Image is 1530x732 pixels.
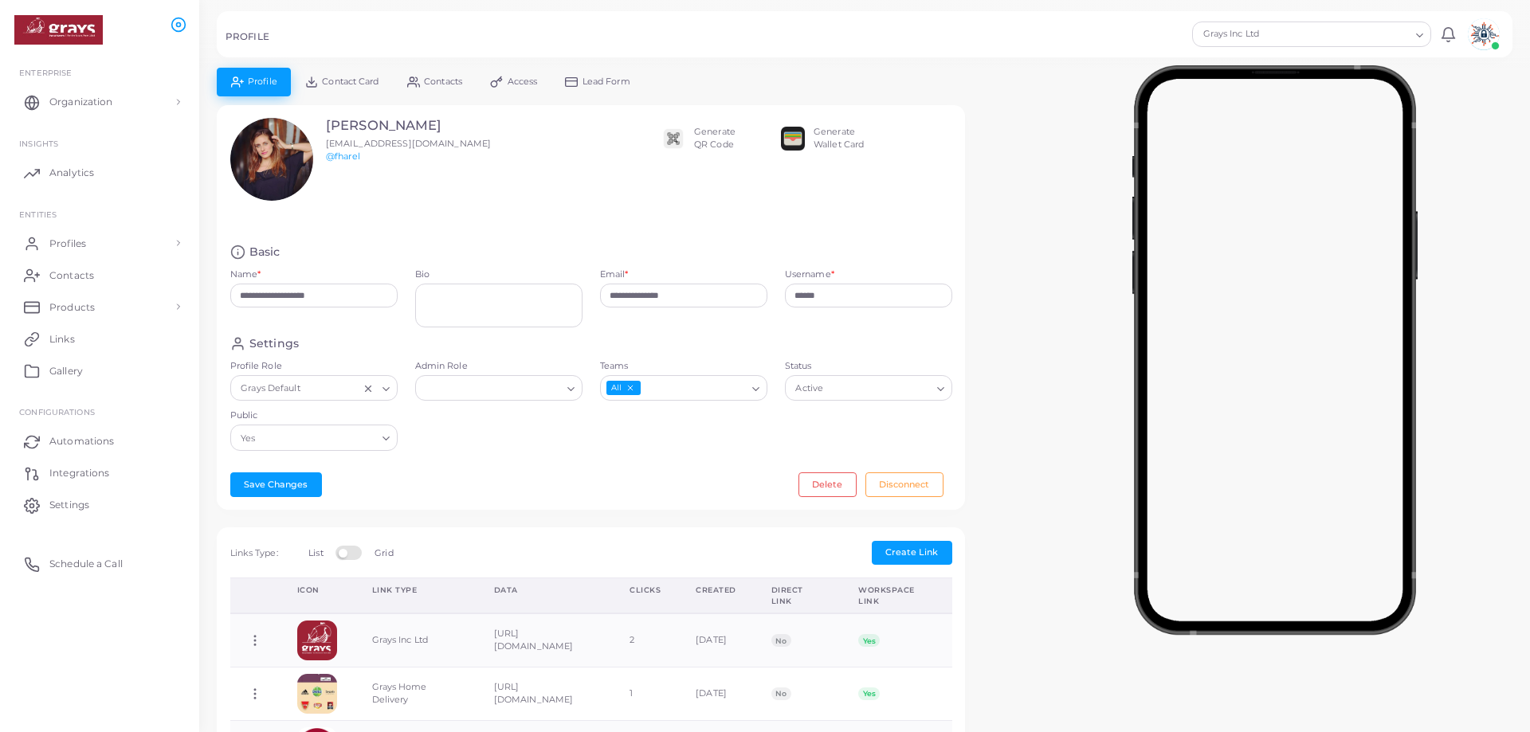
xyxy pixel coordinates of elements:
span: Organization [49,95,112,109]
input: Search for option [259,429,375,447]
span: ENTITIES [19,209,57,219]
a: Profiles [12,227,187,259]
td: [URL][DOMAIN_NAME] [477,613,612,667]
span: Yes [858,687,880,700]
span: INSIGHTS [19,139,58,148]
label: Grid [375,547,393,560]
label: Admin Role [415,360,583,373]
h4: Basic [249,245,280,260]
td: Grays Home Delivery [355,667,477,721]
span: Access [508,77,538,86]
span: Products [49,300,95,315]
div: Generate QR Code [694,126,736,151]
label: Status [785,360,952,373]
div: Search for option [785,375,952,401]
th: Action [230,578,280,614]
label: Teams [600,360,767,373]
div: Clicks [630,585,661,596]
h4: Settings [249,336,299,351]
img: qr2.png [661,127,685,151]
span: Profile [248,77,277,86]
div: Data [494,585,594,596]
button: Save Changes [230,472,322,496]
td: 1 [612,667,678,721]
input: Search for option [827,380,931,397]
label: Name [230,268,261,281]
span: Contact Card [322,77,379,86]
span: Configurations [19,407,95,417]
img: apple-wallet.png [781,127,805,151]
a: Settings [12,489,187,521]
span: No [771,634,791,647]
label: Public [230,409,398,422]
td: [DATE] [678,613,754,667]
span: Links [49,332,75,346]
button: Disconnect [865,472,943,496]
button: Deselect All [625,382,636,393]
a: @fharel [326,151,360,162]
a: Automations [12,425,187,457]
button: Delete [798,472,857,496]
img: avatar [1468,18,1500,50]
a: avatar [1463,18,1504,50]
div: Search for option [415,375,583,401]
span: Automations [49,434,114,448]
span: Gallery [49,364,83,378]
span: Enterprise [19,68,72,77]
span: Links Type: [230,547,278,558]
label: Email [600,268,629,281]
span: All [606,381,641,396]
input: Search for option [422,380,561,397]
div: Direct Link [771,585,823,606]
div: Search for option [230,425,398,450]
span: No [771,687,791,700]
a: Contacts [12,259,187,291]
td: [DATE] [678,667,754,721]
td: [URL][DOMAIN_NAME] [477,667,612,721]
span: Create Link [885,546,938,558]
span: Analytics [49,166,94,180]
input: Search for option [304,380,358,397]
input: Search for option [1318,25,1410,43]
td: 2 [612,613,678,667]
span: Contacts [424,77,462,86]
label: Username [785,268,834,281]
div: Icon [297,585,337,596]
span: Settings [49,498,89,512]
a: Gallery [12,354,187,386]
button: Create Link [872,541,952,565]
img: logo [14,15,103,45]
span: Profiles [49,237,86,251]
button: Clear Selected [363,382,374,394]
a: Integrations [12,457,187,489]
span: Contacts [49,268,94,283]
a: Organization [12,86,187,118]
h3: [PERSON_NAME] [326,118,491,134]
span: Grays Inc Ltd [1201,26,1316,42]
div: Created [696,585,736,596]
td: Grays Inc Ltd [355,613,477,667]
div: Workspace Link [858,585,935,606]
input: Search for option [642,380,746,397]
div: Search for option [1192,22,1431,47]
span: Yes [239,430,258,447]
span: [EMAIL_ADDRESS][DOMAIN_NAME] [326,138,491,149]
a: Products [12,291,187,323]
label: Profile Role [230,360,398,373]
label: Bio [415,268,583,281]
div: Generate Wallet Card [814,126,864,151]
span: Integrations [49,466,109,480]
img: phone-mock.b55596b7.png [1132,65,1418,635]
h5: PROFILE [226,31,269,42]
div: Link Type [372,585,459,596]
span: Yes [858,634,880,647]
a: Links [12,323,187,354]
span: Grays Default [239,381,303,397]
span: Lead Form [583,77,630,86]
label: List [308,547,323,560]
img: YvfdjLFw83Gu6xpUVjqevSOvAthmiMbV-1675741776225 [297,674,337,714]
span: Schedule a Call [49,557,123,571]
div: Search for option [230,375,398,401]
div: Search for option [600,375,767,401]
